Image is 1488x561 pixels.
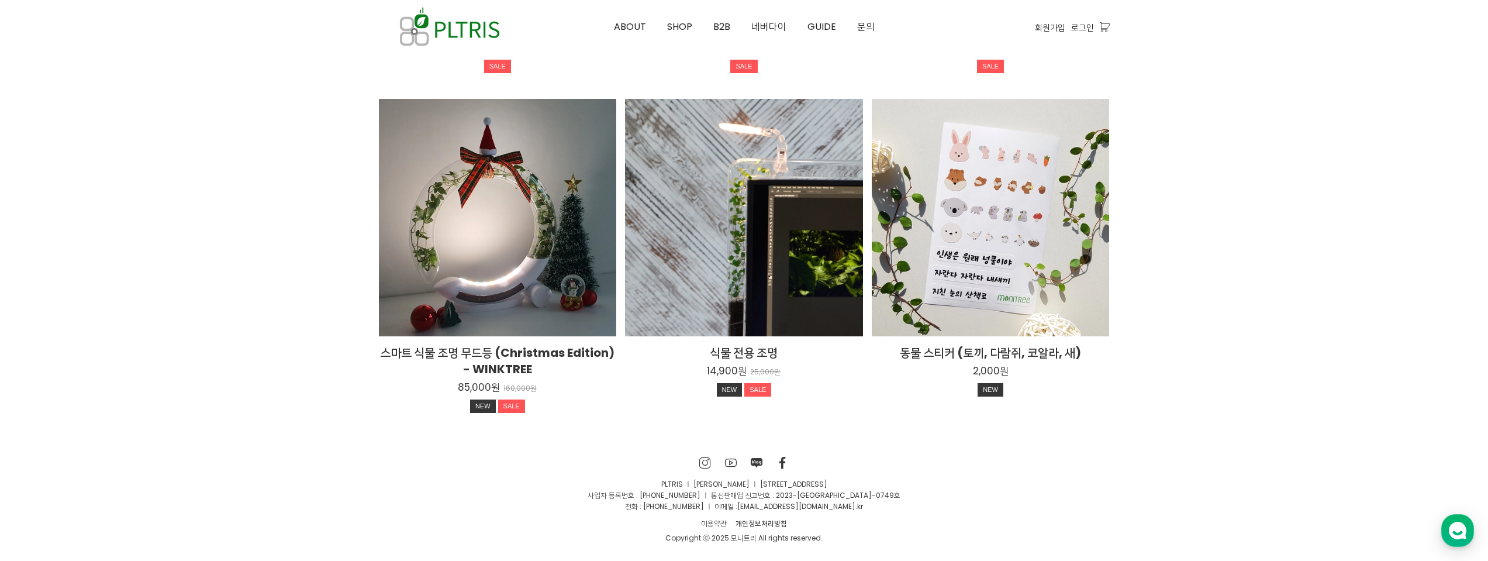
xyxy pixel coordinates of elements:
[181,388,195,398] span: 설정
[713,20,730,33] span: B2B
[470,400,496,414] div: NEW
[603,1,657,53] a: ABOUT
[978,383,1003,397] div: NEW
[77,371,151,400] a: 대화
[977,60,1004,74] div: SALE
[379,532,1110,543] div: Copyright ⓒ 2025 모니트리 All rights reserved.
[503,384,537,393] p: 160,000원
[459,41,502,54] p: 39,900원
[625,345,863,361] h2: 식물 전용 조명
[107,389,121,398] span: 대화
[750,368,781,377] p: 25,000원
[614,20,646,33] span: ABOUT
[379,345,617,418] a: 스마트 식물 조명 무드등 (Christmas Edition) - WINKTREE 85,000원 160,000원 NEWSALE
[954,41,996,54] p: 59,800원
[667,20,692,33] span: SHOP
[458,381,500,394] p: 85,000원
[717,383,743,397] div: NEW
[1071,21,1094,34] a: 로그인
[807,20,836,33] span: GUIDE
[625,345,863,401] a: 식물 전용 조명 14,900원 25,000원 NEWSALE
[973,364,1009,377] p: 2,000원
[37,388,44,398] span: 홈
[737,501,855,511] a: [EMAIL_ADDRESS][DOMAIN_NAME]
[657,1,703,53] a: SHOP
[744,383,771,397] div: SALE
[498,400,525,414] div: SALE
[741,1,797,53] a: 네버다이
[751,20,786,33] span: 네버다이
[151,371,225,400] a: 설정
[731,517,792,530] a: 개인정보처리방침
[797,1,847,53] a: GUIDE
[872,345,1110,361] h2: 동물 스티커 (토끼, 다람쥐, 코알라, 새)
[379,490,1110,501] p: 사업자 등록번호 : [PHONE_NUMBER] ㅣ 통신판매업 신고번호 : 2023-[GEOGRAPHIC_DATA]-0749호
[857,20,875,33] span: 문의
[847,1,885,53] a: 문의
[379,501,1110,512] p: 전화 : [PHONE_NUMBER] ㅣ 이메일 : .kr
[1035,21,1065,34] a: 회원가입
[379,345,617,377] h2: 스마트 식물 조명 무드등 (Christmas Edition) - WINKTREE
[705,41,748,54] p: 46,800원
[379,479,1110,490] p: PLTRIS ㅣ [PERSON_NAME] ㅣ [STREET_ADDRESS]
[697,517,731,530] a: 이용약관
[872,345,1110,401] a: 동물 스티커 (토끼, 다람쥐, 코알라, 새) 2,000원 NEW
[707,364,747,377] p: 14,900원
[730,60,757,74] div: SALE
[4,371,77,400] a: 홈
[484,60,511,74] div: SALE
[703,1,741,53] a: B2B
